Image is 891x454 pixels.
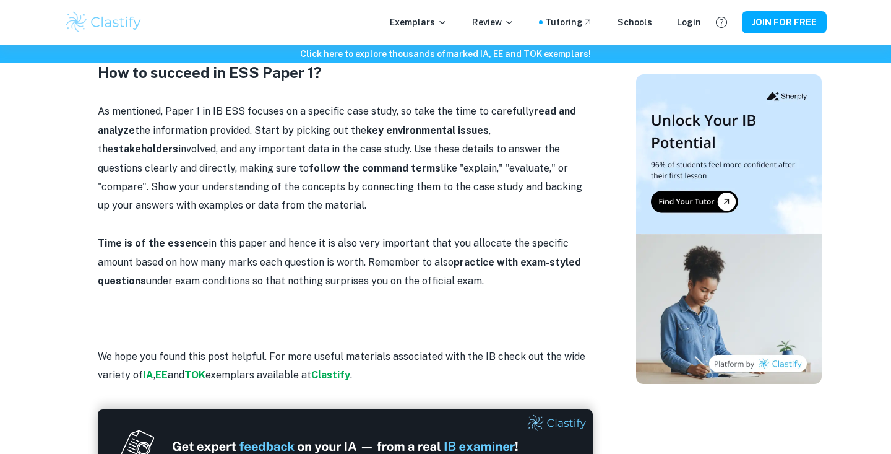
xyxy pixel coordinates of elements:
a: Login [677,15,701,29]
p: Exemplars [390,15,447,29]
strong: follow the command terms [309,162,441,174]
a: Schools [618,15,652,29]
a: TOK [184,369,205,381]
a: EE [155,369,168,381]
img: Clastify logo [64,10,143,35]
a: IA [143,369,153,381]
p: Review [472,15,514,29]
button: JOIN FOR FREE [742,11,827,33]
a: Clastify [311,369,350,381]
p: in this paper and hence it is also very important that you allocate the specific amount based on ... [98,234,593,290]
button: Help and Feedback [711,12,732,33]
h6: Click here to explore thousands of marked IA, EE and TOK exemplars ! [2,47,889,61]
strong: stakeholders [113,143,178,155]
strong: Time is of the essence [98,237,209,249]
strong: read and analyze [98,105,576,136]
a: Tutoring [545,15,593,29]
strong: practice with exam-styled questions [98,256,581,287]
strong: How to succeed in ESS Paper 1? [98,64,322,81]
strong: key environmental issues [366,124,489,136]
p: We hope you found this post helpful. For more useful materials associated with the IB check out t... [98,347,593,385]
p: As mentioned, Paper 1 in IB ESS focuses on a specific case study, so take the time to carefully t... [98,102,593,215]
img: Thumbnail [636,74,822,384]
